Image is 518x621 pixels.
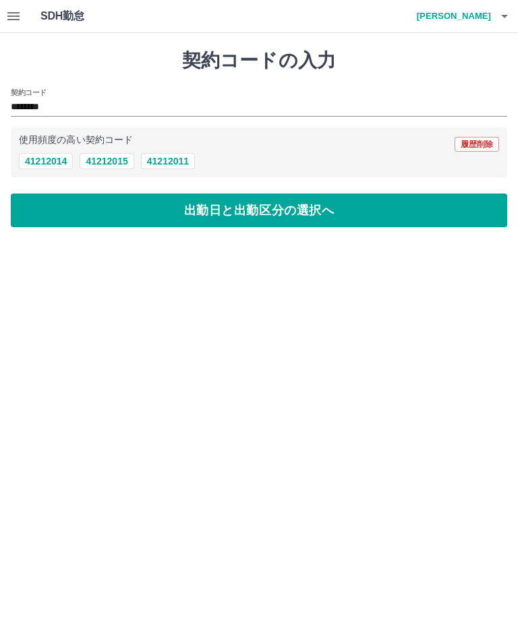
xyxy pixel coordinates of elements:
[455,137,499,152] button: 履歴削除
[11,87,47,98] h2: 契約コード
[80,153,134,169] button: 41212015
[11,194,507,227] button: 出勤日と出勤区分の選択へ
[141,153,195,169] button: 41212011
[19,153,73,169] button: 41212014
[19,136,133,145] p: 使用頻度の高い契約コード
[11,49,507,72] h1: 契約コードの入力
